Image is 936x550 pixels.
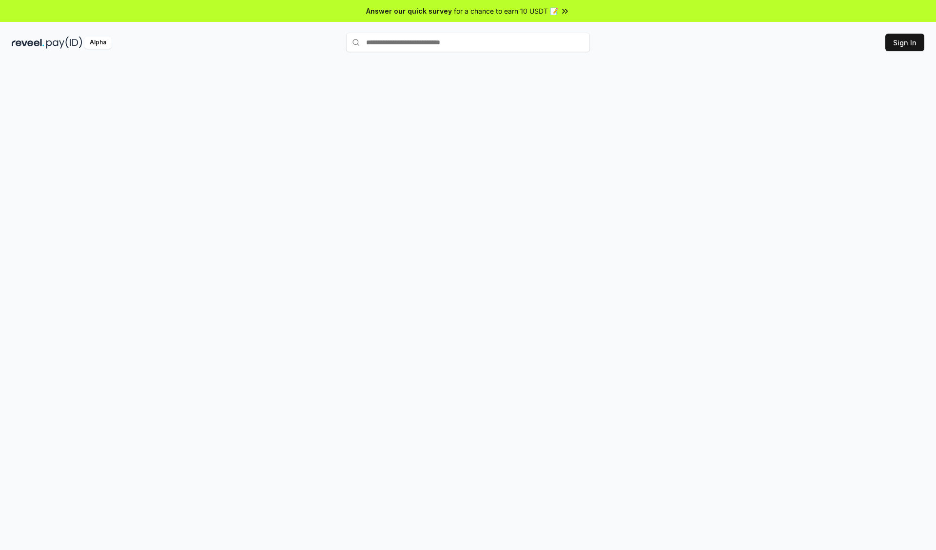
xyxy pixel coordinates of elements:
button: Sign In [885,34,924,51]
span: Answer our quick survey [366,6,452,16]
img: reveel_dark [12,37,44,49]
div: Alpha [84,37,112,49]
img: pay_id [46,37,82,49]
span: for a chance to earn 10 USDT 📝 [454,6,558,16]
